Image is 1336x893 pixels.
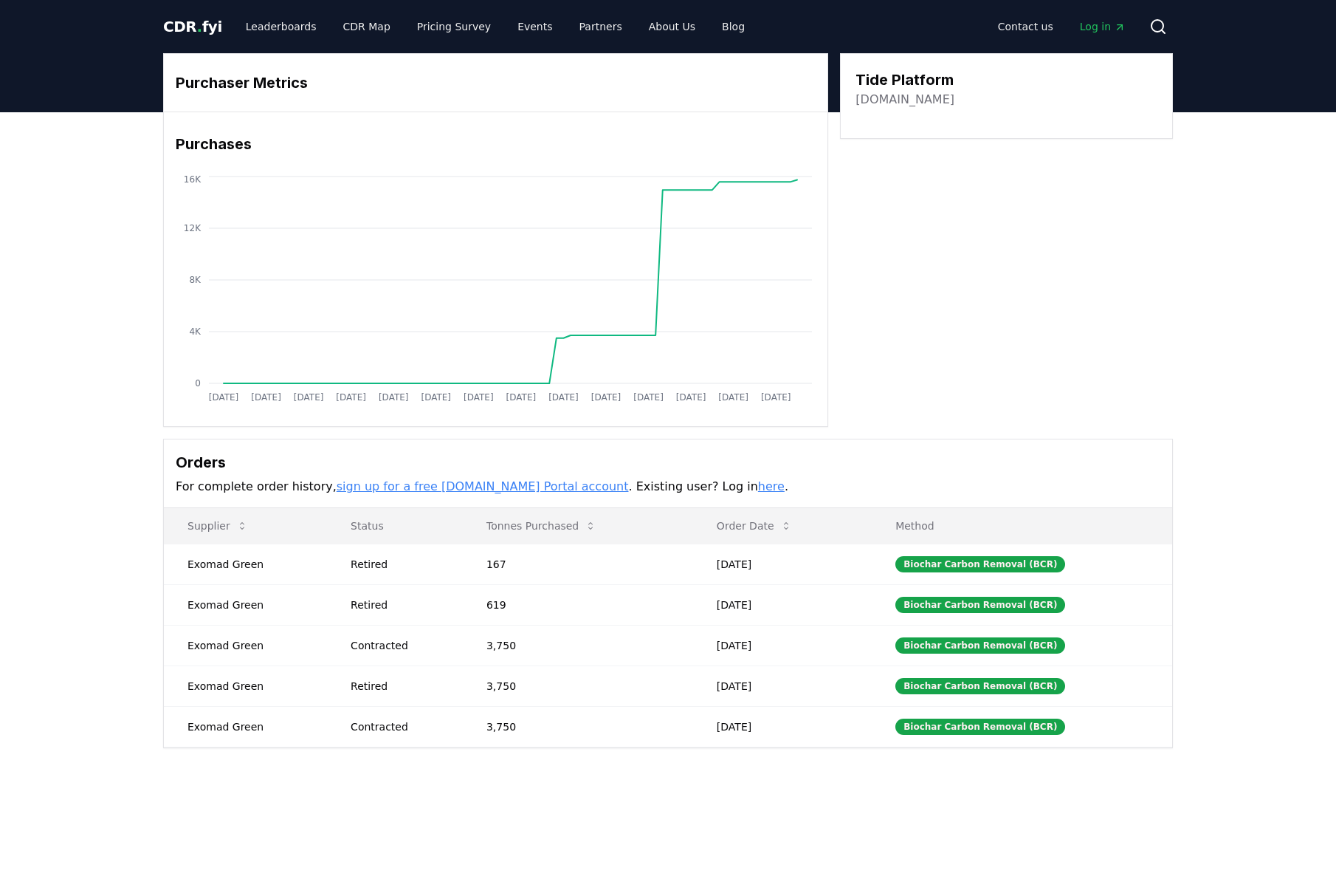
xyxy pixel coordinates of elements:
[331,13,402,40] a: CDR Map
[1068,13,1137,40] a: Log in
[176,72,816,94] h3: Purchaser Metrics
[633,392,664,403] tspan: [DATE]
[693,706,872,747] td: [DATE]
[463,584,693,625] td: 619
[421,392,451,403] tspan: [DATE]
[986,13,1065,40] a: Contact us
[693,666,872,706] td: [DATE]
[294,392,324,403] tspan: [DATE]
[895,597,1065,613] div: Biochar Carbon Removal (BCR)
[164,625,327,666] td: Exomad Green
[986,13,1137,40] nav: Main
[548,392,579,403] tspan: [DATE]
[464,392,494,403] tspan: [DATE]
[718,392,748,403] tspan: [DATE]
[758,479,785,493] a: here
[761,392,791,403] tspan: [DATE]
[195,378,201,389] tspan: 0
[463,706,693,747] td: 3,750
[176,133,816,155] h3: Purchases
[895,556,1065,572] div: Biochar Carbon Removal (BCR)
[895,637,1065,654] div: Biochar Carbon Removal (BCR)
[475,511,608,541] button: Tonnes Purchased
[855,69,954,91] h3: Tide Platform
[189,326,202,337] tspan: 4K
[693,584,872,625] td: [DATE]
[163,16,222,37] a: CDR.fyi
[251,392,281,403] tspan: [DATE]
[176,478,1160,496] p: For complete order history, . Existing user? Log in .
[337,479,629,493] a: sign up for a free [DOMAIN_NAME] Portal account
[591,392,621,403] tspan: [DATE]
[637,13,707,40] a: About Us
[895,678,1065,694] div: Biochar Carbon Removal (BCR)
[339,519,451,533] p: Status
[164,544,327,584] td: Exomad Green
[176,451,1160,473] h3: Orders
[693,625,872,666] td: [DATE]
[189,275,202,285] tspan: 8K
[710,13,757,40] a: Blog
[234,13,328,40] a: Leaderboards
[351,719,451,734] div: Contracted
[164,584,327,625] td: Exomad Green
[379,392,409,403] tspan: [DATE]
[676,392,706,403] tspan: [DATE]
[463,625,693,666] td: 3,750
[895,719,1065,735] div: Biochar Carbon Removal (BCR)
[506,392,537,403] tspan: [DATE]
[176,511,260,541] button: Supplier
[693,544,872,584] td: [DATE]
[234,13,757,40] nav: Main
[336,392,366,403] tspan: [DATE]
[351,557,451,572] div: Retired
[164,666,327,706] td: Exomad Green
[506,13,564,40] a: Events
[568,13,634,40] a: Partners
[463,544,693,584] td: 167
[1080,19,1126,34] span: Log in
[209,392,239,403] tspan: [DATE]
[351,679,451,694] div: Retired
[855,91,954,109] a: [DOMAIN_NAME]
[184,223,202,233] tspan: 12K
[184,174,202,185] tspan: 16K
[884,519,1160,533] p: Method
[463,666,693,706] td: 3,750
[705,511,804,541] button: Order Date
[164,706,327,747] td: Exomad Green
[197,18,202,35] span: .
[405,13,503,40] a: Pricing Survey
[163,18,222,35] span: CDR fyi
[351,598,451,612] div: Retired
[351,638,451,653] div: Contracted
